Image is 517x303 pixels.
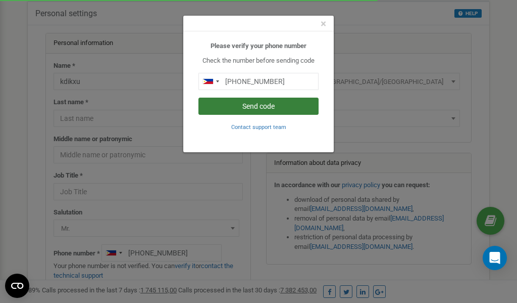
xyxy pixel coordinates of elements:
[198,56,319,66] p: Check the number before sending code
[483,246,507,270] div: Open Intercom Messenger
[231,123,286,131] a: Contact support team
[5,274,29,298] button: Open CMP widget
[211,42,306,50] b: Please verify your phone number
[198,73,319,90] input: 0905 123 4567
[199,73,222,90] div: Telephone country code
[198,98,319,115] button: Send code
[231,124,286,131] small: Contact support team
[321,18,326,30] span: ×
[321,19,326,29] button: Close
